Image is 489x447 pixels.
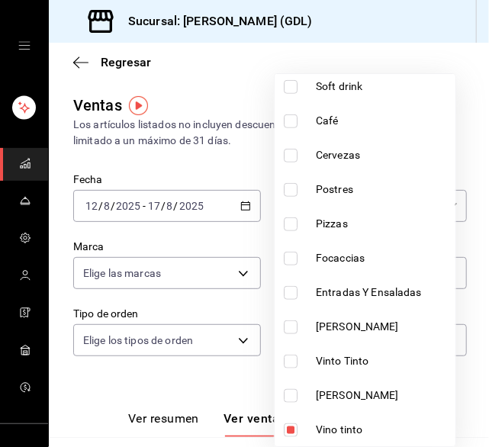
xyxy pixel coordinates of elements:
span: Pizzas [316,216,449,232]
span: [PERSON_NAME] [316,319,449,335]
img: Tooltip marker [129,96,148,115]
span: Postres [316,182,449,198]
span: Entradas Y Ensaladas [316,285,449,301]
span: Focaccias [316,250,449,266]
span: Soft drink [316,79,449,95]
span: [PERSON_NAME] [316,388,449,404]
span: Vino tinto [316,422,449,438]
span: Vinto Tinto [316,353,449,369]
span: Café [316,113,449,129]
span: Cervezas [316,147,449,163]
